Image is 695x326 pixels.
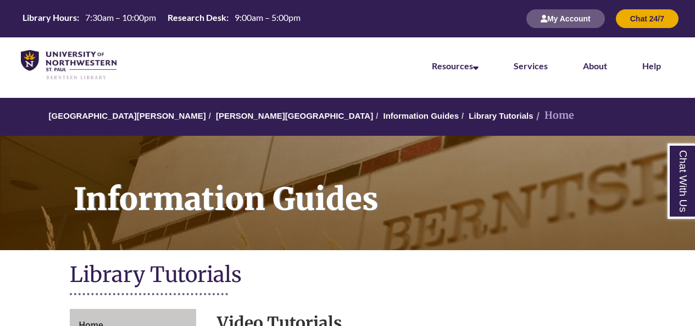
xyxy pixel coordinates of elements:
[85,12,156,23] span: 7:30am – 10:00pm
[526,14,605,23] a: My Account
[583,60,607,71] a: About
[163,12,230,24] th: Research Desk:
[514,60,548,71] a: Services
[469,111,533,120] a: Library Tutorials
[533,108,574,124] li: Home
[70,261,626,290] h1: Library Tutorials
[216,111,373,120] a: [PERSON_NAME][GEOGRAPHIC_DATA]
[616,14,679,23] a: Chat 24/7
[642,60,661,71] a: Help
[616,9,679,28] button: Chat 24/7
[62,136,695,236] h1: Information Guides
[383,111,459,120] a: Information Guides
[235,12,301,23] span: 9:00am – 5:00pm
[49,111,206,120] a: [GEOGRAPHIC_DATA][PERSON_NAME]
[18,12,305,25] table: Hours Today
[21,50,116,80] img: UNWSP Library Logo
[432,60,479,71] a: Resources
[526,9,605,28] button: My Account
[18,12,81,24] th: Library Hours:
[18,12,305,26] a: Hours Today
